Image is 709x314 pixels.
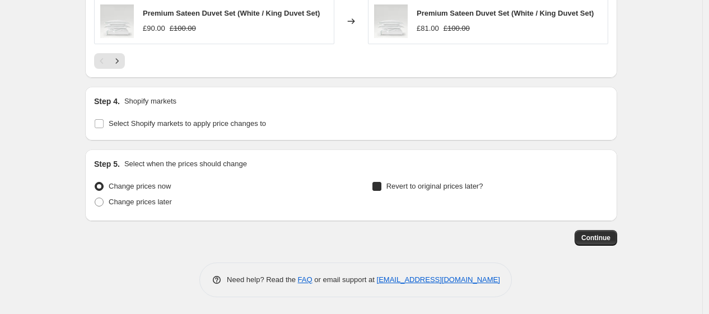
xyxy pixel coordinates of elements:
button: Next [109,53,125,69]
p: Shopify markets [124,96,176,107]
a: FAQ [298,275,312,284]
strike: £100.00 [170,23,196,34]
span: Premium Sateen Duvet Set (White / King Duvet Set) [143,9,320,17]
button: Continue [575,230,617,246]
span: Continue [581,233,610,242]
img: Premium_Sateen_Racing_Green_Duvet_Set_80x.jpg [100,4,134,38]
p: Select when the prices should change [124,158,247,170]
img: Premium_Sateen_Racing_Green_Duvet_Set_80x.jpg [374,4,408,38]
span: Revert to original prices later? [386,182,483,190]
span: Select Shopify markets to apply price changes to [109,119,266,128]
span: Need help? Read the [227,275,298,284]
span: Change prices later [109,198,172,206]
span: Change prices now [109,182,171,190]
div: £90.00 [143,23,165,34]
strike: £100.00 [444,23,470,34]
h2: Step 5. [94,158,120,170]
span: or email support at [312,275,377,284]
h2: Step 4. [94,96,120,107]
span: Premium Sateen Duvet Set (White / King Duvet Set) [417,9,594,17]
a: [EMAIL_ADDRESS][DOMAIN_NAME] [377,275,500,284]
div: £81.00 [417,23,439,34]
nav: Pagination [94,53,125,69]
